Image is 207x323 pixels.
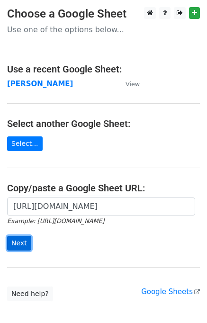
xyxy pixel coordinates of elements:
a: Need help? [7,287,53,301]
iframe: Chat Widget [160,278,207,323]
input: Paste your Google Sheet URL here [7,197,195,215]
h4: Use a recent Google Sheet: [7,63,200,75]
input: Next [7,236,31,251]
a: Select... [7,136,43,151]
small: View [126,81,140,88]
a: [PERSON_NAME] [7,80,73,88]
h4: Copy/paste a Google Sheet URL: [7,182,200,194]
a: View [116,80,140,88]
p: Use one of the options below... [7,25,200,35]
h4: Select another Google Sheet: [7,118,200,129]
h3: Choose a Google Sheet [7,7,200,21]
small: Example: [URL][DOMAIN_NAME] [7,217,104,224]
a: Google Sheets [141,287,200,296]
